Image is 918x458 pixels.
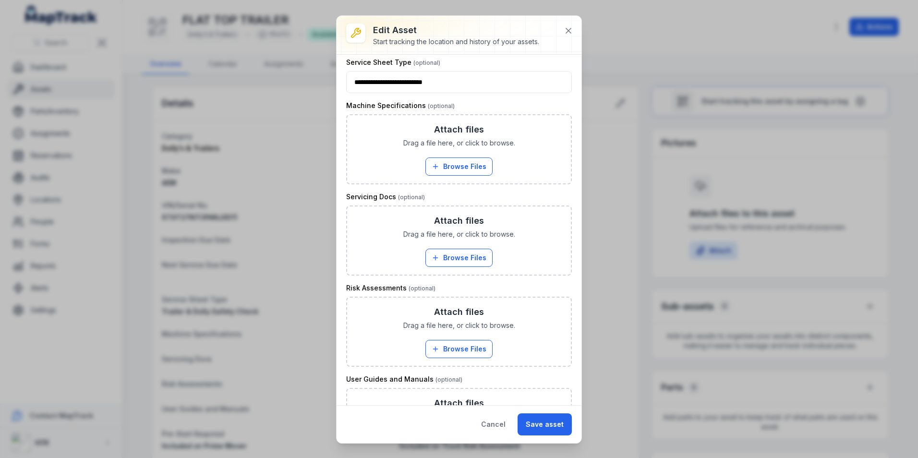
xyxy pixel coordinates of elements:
h3: Attach files [434,305,484,319]
h3: Attach files [434,214,484,228]
button: Cancel [473,413,514,435]
label: Servicing Docs [346,192,425,202]
h3: Attach files [434,123,484,136]
button: Browse Files [425,249,493,267]
label: Machine Specifications [346,101,455,110]
button: Browse Files [425,157,493,176]
button: Save asset [518,413,572,435]
button: Browse Files [425,340,493,358]
label: User Guides and Manuals [346,374,462,384]
div: Start tracking the location and history of your assets. [373,37,539,47]
label: Risk Assessments [346,283,435,293]
h3: Attach files [434,397,484,410]
h3: Edit asset [373,24,539,37]
span: Drag a file here, or click to browse. [403,138,515,148]
label: Service Sheet Type [346,58,440,67]
span: Drag a file here, or click to browse. [403,321,515,330]
span: Drag a file here, or click to browse. [403,229,515,239]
